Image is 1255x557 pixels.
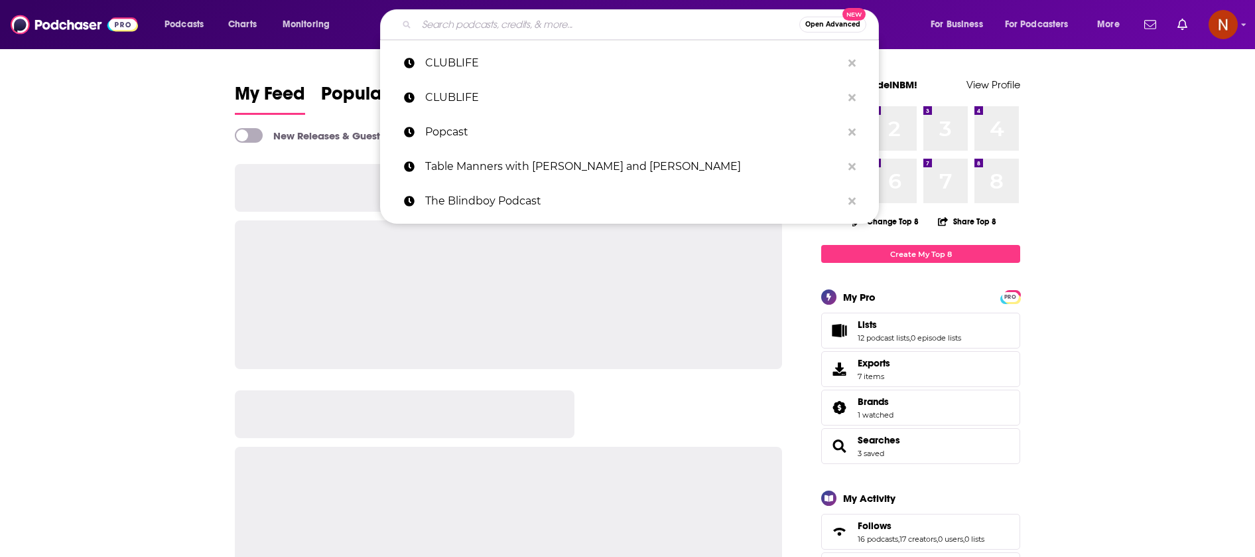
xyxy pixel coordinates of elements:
[996,14,1088,35] button: open menu
[821,351,1020,387] a: Exports
[858,520,984,532] a: Follows
[843,291,876,303] div: My Pro
[938,534,963,544] a: 0 users
[966,78,1020,91] a: View Profile
[858,434,900,446] a: Searches
[826,321,852,340] a: Lists
[858,534,898,544] a: 16 podcasts
[1209,10,1238,39] span: Logged in as AdelNBM
[821,245,1020,263] a: Create My Top 8
[380,115,879,149] a: Popcast
[220,14,265,35] a: Charts
[155,14,221,35] button: open menu
[799,17,866,33] button: Open AdvancedNew
[858,357,890,369] span: Exports
[1172,13,1193,36] a: Show notifications dropdown
[425,149,842,184] p: Table Manners with Jessie and Lennie Ware
[826,398,852,417] a: Brands
[821,313,1020,349] span: Lists
[380,184,879,218] a: The Blindboy Podcast
[858,319,961,331] a: Lists
[380,149,879,184] a: Table Manners with [PERSON_NAME] and [PERSON_NAME]
[963,534,964,544] span: ,
[842,8,866,21] span: New
[1209,10,1238,39] img: User Profile
[321,82,434,115] a: Popular Feed
[858,396,889,408] span: Brands
[821,514,1020,550] span: Follows
[937,208,997,234] button: Share Top 8
[283,15,330,34] span: Monitoring
[826,360,852,378] span: Exports
[1088,14,1136,35] button: open menu
[1002,291,1018,301] a: PRO
[858,410,893,420] a: 1 watched
[1097,15,1120,34] span: More
[899,534,937,544] a: 17 creators
[843,492,895,505] div: My Activity
[1209,10,1238,39] button: Show profile menu
[805,21,860,28] span: Open Advanced
[937,534,938,544] span: ,
[393,9,892,40] div: Search podcasts, credits, & more...
[826,437,852,455] a: Searches
[425,80,842,115] p: CLUBLIFE
[235,82,305,115] a: My Feed
[921,14,1000,35] button: open menu
[858,372,890,381] span: 7 items
[964,534,984,544] a: 0 lists
[321,82,434,113] span: Popular Feed
[273,14,347,35] button: open menu
[909,333,911,343] span: ,
[826,522,852,541] a: Follows
[858,449,884,458] a: 3 saved
[380,46,879,80] a: CLUBLIFE
[228,15,257,34] span: Charts
[821,390,1020,426] span: Brands
[235,128,409,143] a: New Releases & Guests Only
[1002,292,1018,302] span: PRO
[1005,15,1069,34] span: For Podcasters
[425,115,842,149] p: Popcast
[380,80,879,115] a: CLUBLIFE
[844,213,927,230] button: Change Top 8
[165,15,204,34] span: Podcasts
[417,14,799,35] input: Search podcasts, credits, & more...
[425,46,842,80] p: CLUBLIFE
[931,15,983,34] span: For Business
[1139,13,1161,36] a: Show notifications dropdown
[858,333,909,343] a: 12 podcast lists
[858,319,877,331] span: Lists
[898,534,899,544] span: ,
[858,520,892,532] span: Follows
[821,428,1020,464] span: Searches
[858,396,893,408] a: Brands
[425,184,842,218] p: The Blindboy Podcast
[11,12,138,37] img: Podchaser - Follow, Share and Rate Podcasts
[235,82,305,113] span: My Feed
[911,333,961,343] a: 0 episode lists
